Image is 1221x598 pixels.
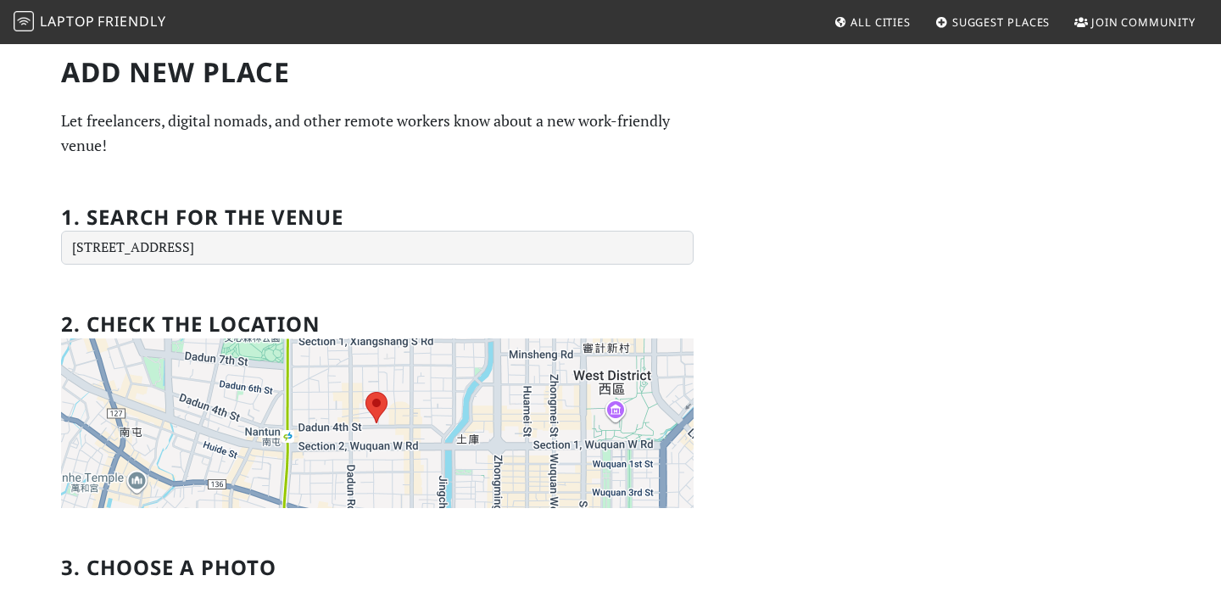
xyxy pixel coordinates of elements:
span: Friendly [98,12,165,31]
h2: 3. Choose a photo [61,556,276,580]
p: Let freelancers, digital nomads, and other remote workers know about a new work-friendly venue! [61,109,694,158]
a: Join Community [1068,7,1202,37]
a: All Cities [827,7,917,37]
a: LaptopFriendly LaptopFriendly [14,8,166,37]
a: Suggest Places [928,7,1057,37]
input: Enter a location [61,231,694,265]
span: All Cities [850,14,911,30]
span: Join Community [1091,14,1196,30]
h1: Add new Place [61,56,694,88]
span: Suggest Places [952,14,1051,30]
h2: 1. Search for the venue [61,205,343,230]
span: Laptop [40,12,95,31]
h2: 2. Check the location [61,312,321,337]
img: LaptopFriendly [14,11,34,31]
